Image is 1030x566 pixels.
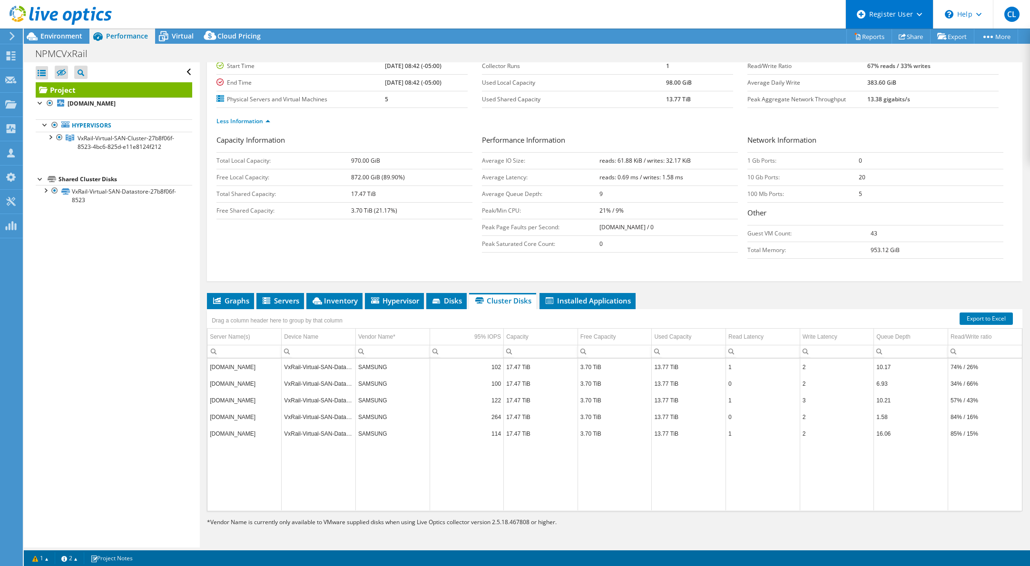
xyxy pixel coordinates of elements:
[482,219,599,235] td: Peak Page Faults per Second:
[40,31,82,40] span: Environment
[948,409,1022,425] td: Column Read/Write ratio, Value 84% / 16%
[504,359,578,375] td: Column Capacity, Value 17.47 TiB
[747,225,871,242] td: Guest VM Count:
[68,99,116,107] b: [DOMAIN_NAME]
[385,78,441,87] b: [DATE] 08:42 (-05:00)
[482,235,599,252] td: Peak Saturated Core Count:
[217,31,261,40] span: Cloud Pricing
[284,331,318,342] div: Device Name
[207,425,282,442] td: Column Server Name(s), Value npmcesxi-002.capella.corpad.net
[355,345,430,358] td: Column Vendor Name*, Filter cell
[948,359,1022,375] td: Column Read/Write ratio, Value 74% / 26%
[726,345,800,358] td: Column Read Latency, Filter cell
[261,296,299,305] span: Servers
[874,409,948,425] td: Column Queue Depth, Value 1.58
[652,409,726,425] td: Column Used Capacity, Value 13.77 TiB
[867,78,896,87] b: 383.60 GiB
[874,345,948,358] td: Column Queue Depth, Filter cell
[747,135,1003,147] h3: Network Information
[846,29,892,44] a: Reports
[652,359,726,375] td: Column Used Capacity, Value 13.77 TiB
[874,392,948,409] td: Column Queue Depth, Value 10.21
[652,425,726,442] td: Column Used Capacity, Value 13.77 TiB
[859,190,862,198] b: 5
[504,345,578,358] td: Column Capacity, Filter cell
[800,409,874,425] td: Column Write Latency, Value 2
[599,240,603,248] b: 0
[31,49,102,59] h1: NPMCVxRail
[599,223,654,231] b: [DOMAIN_NAME] / 0
[216,95,385,104] label: Physical Servers and Virtual Machines
[874,359,948,375] td: Column Queue Depth, Value 10.17
[210,518,557,526] span: Vendor Name is currently only available to VMware supplied disks when using Live Optics collector...
[948,375,1022,392] td: Column Read/Write ratio, Value 34% / 66%
[800,425,874,442] td: Column Write Latency, Value 2
[430,359,504,375] td: Column 95% IOPS, Value 102
[282,425,356,442] td: Column Device Name, Value VxRail-Virtual-SAN-Datastore-27b8f06f-8523
[859,156,862,165] b: 0
[578,359,652,375] td: Column Free Capacity, Value 3.70 TiB
[599,190,603,198] b: 9
[482,135,738,147] h3: Performance Information
[282,329,356,345] td: Device Name Column
[482,202,599,219] td: Peak/Min CPU:
[504,392,578,409] td: Column Capacity, Value 17.47 TiB
[351,156,380,165] b: 970.00 GiB
[726,409,800,425] td: Column Read Latency, Value 0
[726,359,800,375] td: Column Read Latency, Value 1
[216,78,385,88] label: End Time
[652,375,726,392] td: Column Used Capacity, Value 13.77 TiB
[26,552,55,564] a: 1
[431,296,462,305] span: Disks
[482,185,599,202] td: Average Queue Depth:
[652,345,726,358] td: Column Used Capacity, Filter cell
[578,425,652,442] td: Column Free Capacity, Value 3.70 TiB
[474,331,501,342] div: 95% IOPS
[892,29,931,44] a: Share
[207,309,1022,511] div: Data grid
[728,331,764,342] div: Read Latency
[482,78,666,88] label: Used Local Capacity
[504,329,578,345] td: Capacity Column
[726,392,800,409] td: Column Read Latency, Value 1
[580,331,616,342] div: Free Capacity
[36,82,192,98] a: Project
[59,174,192,185] div: Shared Cluster Disks
[55,552,84,564] a: 2
[84,552,139,564] a: Project Notes
[207,359,282,375] td: Column Server Name(s), Value npmcesxi-001.capella.corpad.net
[504,425,578,442] td: Column Capacity, Value 17.47 TiB
[867,62,931,70] b: 67% reads / 33% writes
[871,246,900,254] b: 953.12 GiB
[430,409,504,425] td: Column 95% IOPS, Value 264
[960,312,1013,325] a: Export to Excel
[867,95,910,103] b: 13.38 gigabits/s
[430,345,504,358] td: Column 95% IOPS, Filter cell
[652,329,726,345] td: Used Capacity Column
[876,331,910,342] div: Queue Depth
[207,345,282,358] td: Column Server Name(s), Filter cell
[351,190,376,198] b: 17.47 TiB
[212,296,249,305] span: Graphs
[282,375,356,392] td: Column Device Name, Value VxRail-Virtual-SAN-Datastore-27b8f06f-8523
[747,95,867,104] label: Peak Aggregate Network Throughput
[930,29,974,44] a: Export
[666,62,669,70] b: 1
[948,425,1022,442] td: Column Read/Write ratio, Value 85% / 15%
[974,29,1018,44] a: More
[351,173,405,181] b: 872.00 GiB (89.90%)
[207,392,282,409] td: Column Server Name(s), Value npmcesxi-004.capella.corpad.net
[351,206,397,215] b: 3.70 TiB (21.17%)
[207,409,282,425] td: Column Server Name(s), Value npmcesxi-003.capella.corpad.net
[874,425,948,442] td: Column Queue Depth, Value 16.06
[430,375,504,392] td: Column 95% IOPS, Value 100
[311,296,358,305] span: Inventory
[578,329,652,345] td: Free Capacity Column
[216,61,385,71] label: Start Time
[666,78,692,87] b: 98.00 GiB
[216,135,472,147] h3: Capacity Information
[385,62,441,70] b: [DATE] 08:42 (-05:00)
[216,152,351,169] td: Total Local Capacity:
[945,10,953,19] svg: \n
[355,425,430,442] td: Column Vendor Name*, Value SAMSUNG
